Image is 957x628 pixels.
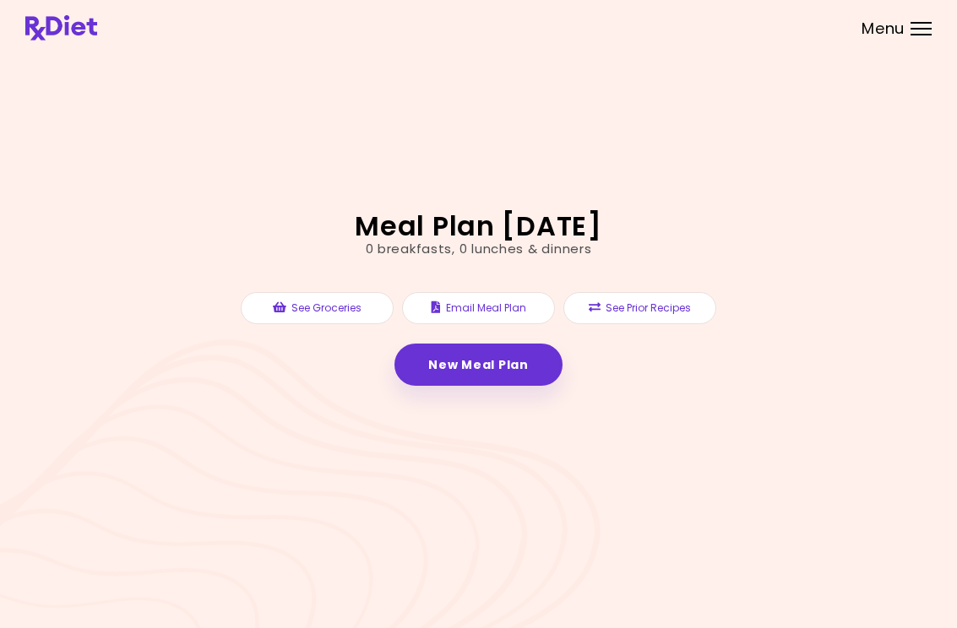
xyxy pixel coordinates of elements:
button: See Prior Recipes [563,292,716,324]
button: Email Meal Plan [402,292,555,324]
img: RxDiet [25,15,97,41]
h2: Meal Plan [DATE] [355,213,602,240]
span: Menu [862,21,905,36]
button: See Groceries [241,292,394,324]
div: 0 breakfasts , 0 lunches & dinners [366,240,592,259]
a: New Meal Plan [394,344,562,386]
